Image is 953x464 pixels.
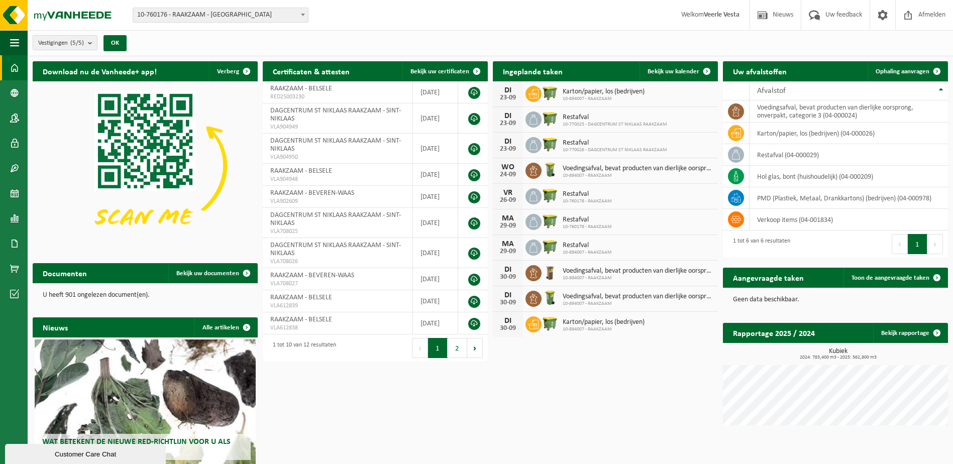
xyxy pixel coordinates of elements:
[498,163,518,171] div: WO
[33,81,258,250] img: Download de VHEPlus App
[270,123,405,131] span: VLA904949
[498,171,518,178] div: 24-09
[498,94,518,101] div: 23-09
[209,61,257,81] button: Verberg
[498,299,518,306] div: 30-09
[563,113,667,122] span: Restafval
[498,240,518,248] div: MA
[217,68,239,75] span: Verberg
[563,96,645,102] span: 10-894007 - RAAKZAAM
[723,61,797,81] h2: Uw afvalstoffen
[704,11,739,19] strong: Veerle Vesta
[908,234,927,254] button: 1
[640,61,717,81] a: Bekijk uw kalender
[542,238,559,255] img: WB-1100-HPE-GN-50
[563,216,612,224] span: Restafval
[563,275,713,281] span: 10-894007 - RAAKZAAM
[270,227,405,236] span: VLA708025
[428,338,448,358] button: 1
[263,61,360,81] h2: Certificaten & attesten
[413,238,458,268] td: [DATE]
[270,258,405,266] span: VLA708026
[38,36,84,51] span: Vestigingen
[498,291,518,299] div: DI
[498,120,518,127] div: 23-09
[563,326,645,332] span: 10-894007 - RAAKZAAM
[542,264,559,281] img: WB-0140-HPE-BN-01
[413,134,458,164] td: [DATE]
[268,337,336,359] div: 1 tot 10 van 12 resultaten
[723,268,814,287] h2: Aangevraagde taken
[498,197,518,204] div: 26-09
[413,312,458,334] td: [DATE]
[498,86,518,94] div: DI
[563,198,612,204] span: 10-760178 - RAAKZAAM
[413,81,458,103] td: [DATE]
[194,317,257,337] a: Alle artikelen
[5,442,168,464] iframe: chat widget
[410,68,469,75] span: Bekijk uw certificaten
[498,138,518,146] div: DI
[33,263,97,283] h2: Documenten
[868,61,947,81] a: Ophaling aanvragen
[757,87,786,95] span: Afvalstof
[33,35,97,50] button: Vestigingen(5/5)
[563,250,612,256] span: 10-894007 - RAAKZAAM
[270,316,332,323] span: RAAKZAAM - BELSELE
[270,302,405,310] span: VLA612839
[563,242,612,250] span: Restafval
[542,84,559,101] img: WB-1100-HPE-GN-50
[493,61,573,81] h2: Ingeplande taken
[413,268,458,290] td: [DATE]
[270,175,405,183] span: VLA904948
[876,68,929,75] span: Ophaling aanvragen
[563,267,713,275] span: Voedingsafval, bevat producten van dierlijke oorsprong, onverpakt, categorie 3
[498,266,518,274] div: DI
[402,61,487,81] a: Bekijk uw certificaten
[498,317,518,325] div: DI
[750,187,948,209] td: PMD (Plastiek, Metaal, Drankkartons) (bedrijven) (04-000978)
[563,190,612,198] span: Restafval
[728,348,948,360] h3: Kubiek
[176,270,239,277] span: Bekijk uw documenten
[563,318,645,326] span: Karton/papier, los (bedrijven)
[498,222,518,229] div: 29-09
[728,355,948,360] span: 2024: 783,400 m3 - 2025: 562,800 m3
[270,153,405,161] span: VLA904950
[873,323,947,343] a: Bekijk rapportage
[563,293,713,301] span: Voedingsafval, bevat producten van dierlijke oorsprong, onverpakt, categorie 3
[563,173,713,179] span: 10-894007 - RAAKZAAM
[563,224,612,230] span: 10-760178 - RAAKZAAM
[750,166,948,187] td: hol glas, bont (huishoudelijk) (04-000209)
[168,263,257,283] a: Bekijk uw documenten
[542,212,559,229] img: WB-1100-HPE-GN-51
[750,144,948,166] td: restafval (04-000029)
[270,272,354,279] span: RAAKZAAM - BEVEREN-WAAS
[413,103,458,134] td: [DATE]
[43,292,248,299] p: U heeft 901 ongelezen document(en).
[270,167,332,175] span: RAAKZAAM - BELSELE
[270,107,401,123] span: DAGCENTRUM ST NIKLAAS RAAKZAAM - SINT-NIKLAAS
[542,161,559,178] img: WB-0140-HPE-GN-50
[498,214,518,222] div: MA
[733,296,938,303] p: Geen data beschikbaar.
[270,294,332,301] span: RAAKZAAM - BELSELE
[927,234,943,254] button: Next
[270,85,332,92] span: RAAKZAAM - BELSELE
[563,165,713,173] span: Voedingsafval, bevat producten van dierlijke oorsprong, onverpakt, categorie 3
[542,187,559,204] img: WB-1100-HPE-GN-51
[542,136,559,153] img: WB-1100-HPE-GN-50
[133,8,308,22] span: 10-760176 - RAAKZAAM - BELSELE
[467,338,483,358] button: Next
[723,323,825,342] h2: Rapportage 2025 / 2024
[270,93,405,101] span: RED25003230
[498,112,518,120] div: DI
[563,147,667,153] span: 10-770026 - DAGCENTRUM ST NIKLAAS RAAKZAAM
[498,146,518,153] div: 23-09
[412,338,428,358] button: Previous
[892,234,908,254] button: Previous
[648,68,699,75] span: Bekijk uw kalender
[498,274,518,281] div: 30-09
[750,123,948,144] td: karton/papier, los (bedrijven) (04-000026)
[270,211,401,227] span: DAGCENTRUM ST NIKLAAS RAAKZAAM - SINT-NIKLAAS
